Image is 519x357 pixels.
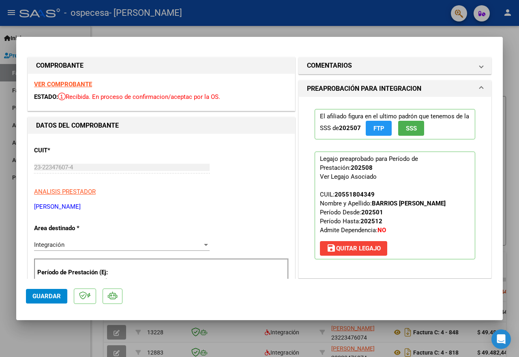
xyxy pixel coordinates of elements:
span: Recibida. En proceso de confirmacion/aceptac por la OS. [58,93,220,100]
div: PREAPROBACIÓN PARA INTEGRACION [299,97,491,278]
div: Ver Legajo Asociado [320,172,377,181]
span: ANALISIS PRESTADOR [34,188,96,195]
strong: 202501 [361,209,383,216]
span: SSS [406,125,417,132]
span: Guardar [32,293,61,300]
h1: PREAPROBACIÓN PARA INTEGRACION [307,84,421,94]
p: Area destinado * [34,224,110,233]
button: Guardar [26,289,67,304]
p: Legajo preaprobado para Período de Prestación: [315,152,475,259]
strong: 202507 [339,124,361,132]
div: Open Intercom Messenger [491,329,511,349]
button: Quitar Legajo [320,241,387,256]
span: FTP [373,125,384,132]
mat-expansion-panel-header: COMENTARIOS [299,58,491,74]
button: SSS [398,121,424,136]
span: Integración [34,241,64,248]
p: Período de Prestación (Ej: 202505 para Mayo 2025) [37,268,112,286]
p: [PERSON_NAME] [34,202,289,212]
mat-icon: save [326,243,336,253]
span: Quitar Legajo [326,245,381,252]
strong: NO [377,227,386,234]
a: VER COMPROBANTE [34,81,92,88]
strong: 202512 [360,218,382,225]
h1: COMENTARIOS [307,61,352,71]
button: FTP [366,121,392,136]
span: CUIL: Nombre y Apellido: Período Desde: Período Hasta: Admite Dependencia: [320,191,446,234]
mat-expansion-panel-header: PREAPROBACIÓN PARA INTEGRACION [299,81,491,97]
p: El afiliado figura en el ultimo padrón que tenemos de la SSS de [315,109,475,139]
strong: DATOS DEL COMPROBANTE [36,122,119,129]
strong: 202508 [351,164,373,171]
span: ESTADO: [34,93,58,100]
strong: COMPROBANTE [36,62,84,69]
p: CUIT [34,146,110,155]
div: 20551804349 [335,190,375,199]
strong: BARRIOS [PERSON_NAME] [372,200,446,207]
